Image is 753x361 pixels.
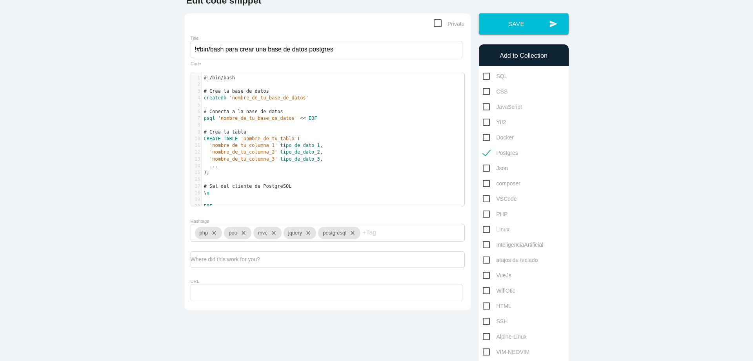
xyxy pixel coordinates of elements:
span: Postgres [483,148,518,158]
div: poo [224,227,251,239]
span: 'nombre_de_tu_base_de_datos' [229,95,309,101]
label: Where did this work for you? [191,256,260,262]
i: close [208,227,217,239]
span: Alpine-Linux [483,332,527,342]
div: 3 [191,88,202,95]
span: \ [204,190,210,196]
span: 'nombre_de_tu_columna_2' [209,149,277,155]
div: 7 [191,115,202,122]
span: createdb [204,95,227,101]
span: psql [204,115,215,121]
h6: Add to Collection [483,52,565,59]
div: 6 [191,108,202,115]
button: sendSave [479,13,569,35]
div: 9 [191,129,202,136]
span: YII2 [483,117,506,127]
span: # Crea la base de datos [204,88,269,94]
span: composer [483,179,520,189]
span: , [204,156,323,162]
div: jquery [284,227,316,239]
div: 12 [191,149,202,156]
span: , [204,143,323,148]
span: TABLE [224,136,238,141]
span: WifiOtic [483,286,515,296]
span: CREATE [204,136,221,141]
div: 15 [191,169,202,176]
div: 2 [191,81,202,88]
span: 'nombre_de_tu_tabla' [240,136,297,141]
div: 11 [191,142,202,149]
span: Docker [483,133,514,143]
span: ... [209,163,218,169]
span: InteligenciaArtificial [483,240,544,250]
span: 'nombre_de_tu_columna_1' [209,143,277,148]
span: PHP [483,209,508,219]
span: , [204,149,323,155]
span: 'nombre_de_tu_base_de_datos' [218,115,297,121]
span: SSH [483,317,508,326]
div: 1 [191,75,202,81]
span: VueJs [483,271,511,280]
div: 10 [191,136,202,142]
div: 18 [191,190,202,196]
span: # Sal del cliente de PostgreSQL [204,183,292,189]
span: atajos de teclado [483,255,538,265]
label: Title [191,36,199,40]
div: 17 [191,183,202,190]
i: send [549,13,558,35]
span: tipo_de_dato_3 [280,156,320,162]
span: CSS [483,87,508,97]
span: ); [204,170,210,175]
span: ( [204,136,300,141]
i: close [346,227,356,239]
div: 8 [191,122,202,128]
span: SQL [483,71,507,81]
span: << [300,115,306,121]
input: +Tag [362,224,409,241]
span: tipo_de_dato_1 [280,143,320,148]
div: 13 [191,156,202,163]
div: postgresql [318,227,360,239]
span: Json [483,163,508,173]
div: mvc [253,227,282,239]
div: 14 [191,163,202,169]
span: Linux [483,225,509,235]
div: 4 [191,95,202,101]
span: #!/bin/bash [204,75,235,81]
div: php [195,227,222,239]
span: q [207,190,209,196]
i: close [237,227,247,239]
span: JavaScript [483,102,522,112]
label: Code [191,61,201,66]
span: tipo_de_dato_2 [280,149,320,155]
span: VIM-NEOVIM [483,347,530,357]
label: URL [191,279,199,284]
label: Hashtags [191,219,209,224]
span: EOF [309,115,317,121]
span: HTML [483,301,511,311]
span: # Conecta a la base de datos [204,109,283,114]
span: VSCode [483,194,517,204]
i: close [302,227,311,239]
div: 5 [191,102,202,108]
div: 16 [191,176,202,183]
div: 19 [191,196,202,203]
span: EOF [204,203,213,209]
span: # Crea la tabla [204,129,246,135]
span: Private [434,19,465,29]
span: 'nombre_de_tu_columna_3' [209,156,277,162]
i: close [267,227,277,239]
div: 20 [191,203,202,210]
